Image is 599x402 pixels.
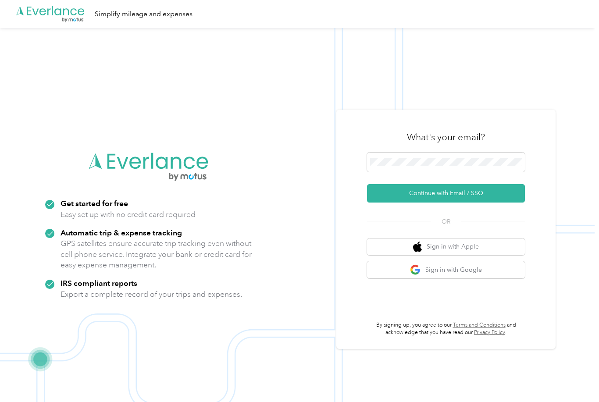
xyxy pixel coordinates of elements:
strong: Get started for free [61,199,128,208]
img: google logo [410,264,421,275]
a: Privacy Policy [474,329,505,336]
img: apple logo [413,242,422,253]
button: Continue with Email / SSO [367,184,525,203]
a: Terms and Conditions [453,322,506,328]
strong: Automatic trip & expense tracking [61,228,182,237]
span: OR [431,217,461,226]
strong: IRS compliant reports [61,278,137,288]
p: GPS satellites ensure accurate trip tracking even without cell phone service. Integrate your bank... [61,238,252,270]
button: google logoSign in with Google [367,261,525,278]
button: apple logoSign in with Apple [367,238,525,256]
h3: What's your email? [407,131,485,143]
div: Simplify mileage and expenses [95,9,193,20]
p: Easy set up with no credit card required [61,209,196,220]
p: Export a complete record of your trips and expenses. [61,289,242,300]
p: By signing up, you agree to our and acknowledge that you have read our . [367,321,525,337]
